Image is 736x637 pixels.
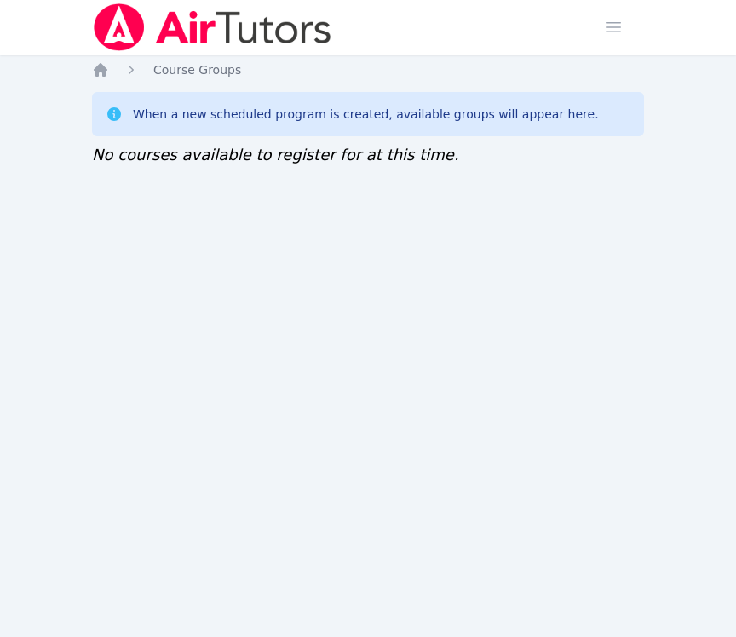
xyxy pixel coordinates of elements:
[153,63,241,77] span: Course Groups
[92,146,459,164] span: No courses available to register for at this time.
[133,106,599,123] div: When a new scheduled program is created, available groups will appear here.
[92,3,333,51] img: Air Tutors
[153,61,241,78] a: Course Groups
[92,61,644,78] nav: Breadcrumb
